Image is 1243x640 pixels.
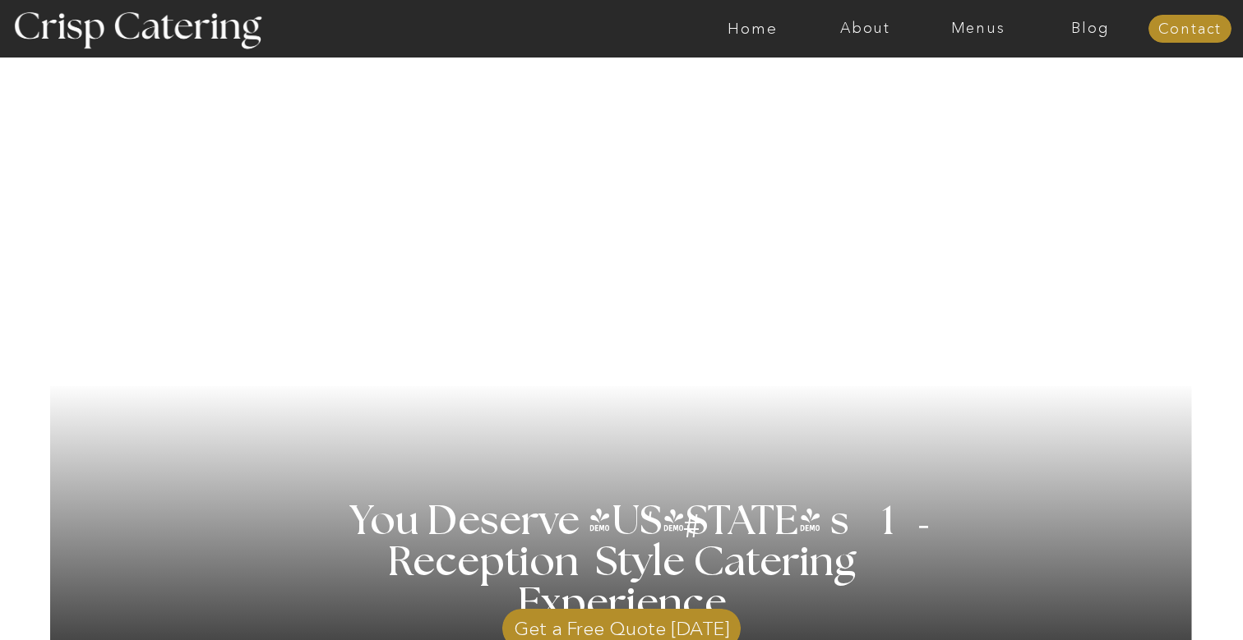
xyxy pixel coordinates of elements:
a: Menus [922,21,1034,37]
h1: You Deserve [US_STATE] s 1 Reception Style Catering Experience [292,501,952,624]
a: About [809,21,922,37]
h3: ' [617,502,685,543]
h3: ' [886,482,934,576]
a: Blog [1034,21,1147,37]
a: Contact [1148,21,1231,38]
a: Home [696,21,809,37]
h3: # [647,510,741,558]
